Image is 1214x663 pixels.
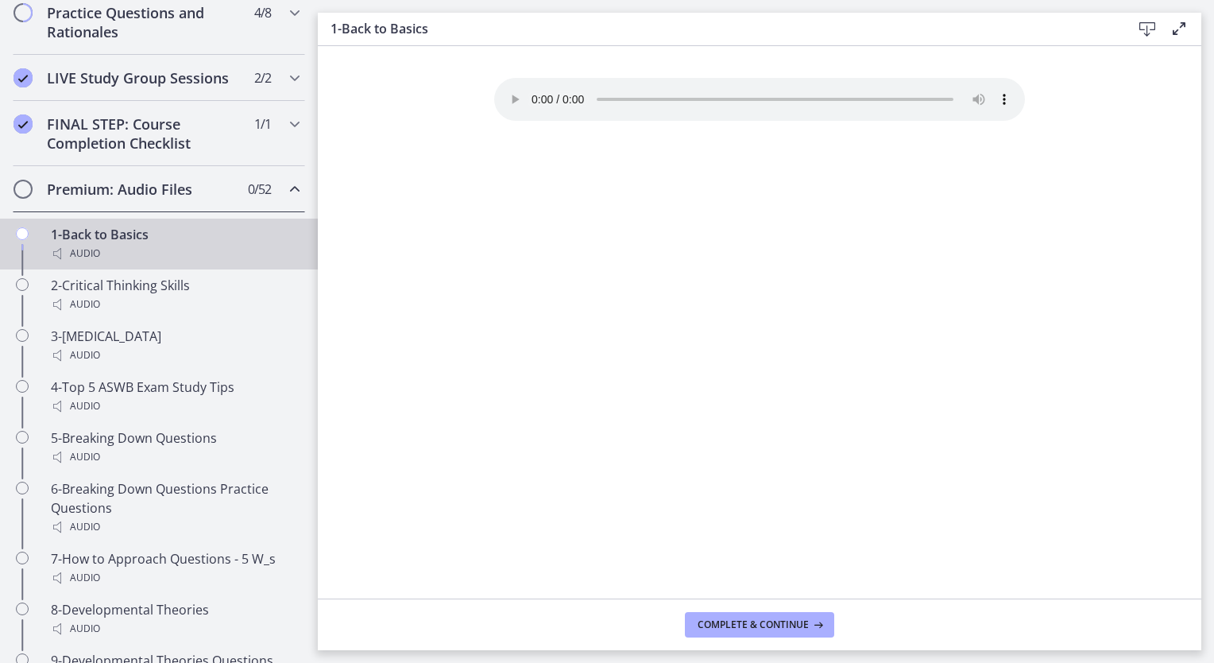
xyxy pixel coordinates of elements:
div: 3-[MEDICAL_DATA] [51,327,299,365]
span: 1 / 1 [254,114,271,134]
div: Audio [51,346,299,365]
h2: Premium: Audio Files [47,180,241,199]
span: Complete & continue [698,618,809,631]
h3: 1-Back to Basics [331,19,1106,38]
div: 2-Critical Thinking Skills [51,276,299,314]
div: Audio [51,568,299,587]
span: 2 / 2 [254,68,271,87]
div: 6-Breaking Down Questions Practice Questions [51,479,299,537]
button: Complete & continue [685,612,834,638]
div: Audio [51,295,299,314]
div: 1-Back to Basics [51,225,299,263]
i: Completed [14,114,33,134]
h2: LIVE Study Group Sessions [47,68,241,87]
div: Audio [51,619,299,638]
div: Audio [51,448,299,467]
h2: Practice Questions and Rationales [47,3,241,41]
div: 4-Top 5 ASWB Exam Study Tips [51,378,299,416]
span: 4 / 8 [254,3,271,22]
h2: FINAL STEP: Course Completion Checklist [47,114,241,153]
div: 7-How to Approach Questions - 5 W_s [51,549,299,587]
div: 5-Breaking Down Questions [51,428,299,467]
span: 0 / 52 [248,180,271,199]
div: Audio [51,244,299,263]
i: Completed [14,68,33,87]
div: Audio [51,518,299,537]
div: 8-Developmental Theories [51,600,299,638]
div: Audio [51,397,299,416]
